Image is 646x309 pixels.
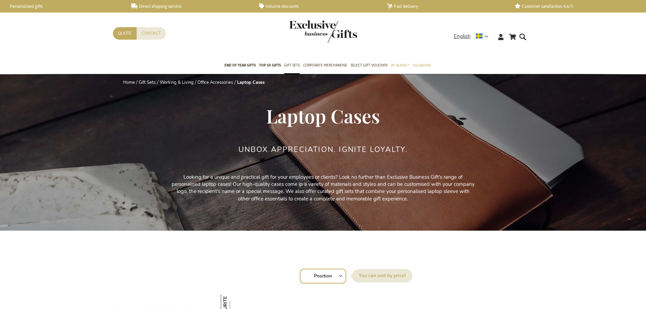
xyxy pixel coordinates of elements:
h2: Unbox Appreciation. Ignite Loyalty. [238,146,408,154]
p: Looking for a unique and practical gift for your employees or clients? Look no further than Exclu... [171,174,476,203]
span: End of year gifts [224,62,256,69]
span: By Budget [391,62,409,69]
a: Contact [137,27,166,40]
span: Gift Sets [284,62,300,69]
span: Corporate Merchandise [303,62,347,69]
div: English [454,33,493,40]
a: Office Accessories [197,79,233,85]
span: Laptop Cases [266,103,380,128]
a: Gift Sets [139,79,156,85]
a: Home [123,79,135,85]
a: store logo [289,20,323,43]
a: Quote [113,27,137,40]
a: Personalised gifts [3,3,120,9]
a: Fast delivery [387,3,504,9]
span: English [454,33,471,40]
a: Direct shipping service [131,3,248,9]
a: Working & Living [160,79,194,85]
span: TOP 50 Gifts [259,62,281,69]
span: Select Gift Voucher [351,62,387,69]
a: Customer satisfaction 4,6/5 [515,3,632,9]
span: Occasions [412,62,431,69]
img: Exclusive Business gifts logo [289,20,357,43]
a: Volume discounts [259,3,376,9]
label: Sort By [352,269,412,283]
strong: Laptop Cases [237,79,265,85]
